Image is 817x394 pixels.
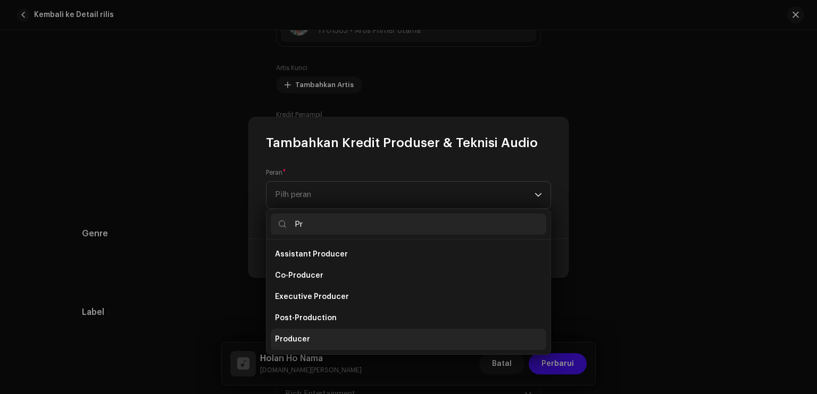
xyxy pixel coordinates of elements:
span: Executive Producer [275,292,349,302]
span: Post-Production [275,313,337,323]
li: Co-Producer [271,265,546,286]
span: Assistant Producer [275,249,348,260]
div: dropdown trigger [535,182,542,208]
span: Producer [275,334,310,345]
li: Post-Production [271,307,546,329]
span: Tambahkan Kredit Produser & Teknisi Audio [266,134,538,151]
span: Pilh peran [275,182,535,208]
label: Peran [266,168,286,177]
li: Executive Producer [271,286,546,307]
li: Production Assistant [271,350,546,371]
li: Assistant Producer [271,244,546,265]
li: Producer [271,329,546,350]
span: Co-Producer [275,270,323,281]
